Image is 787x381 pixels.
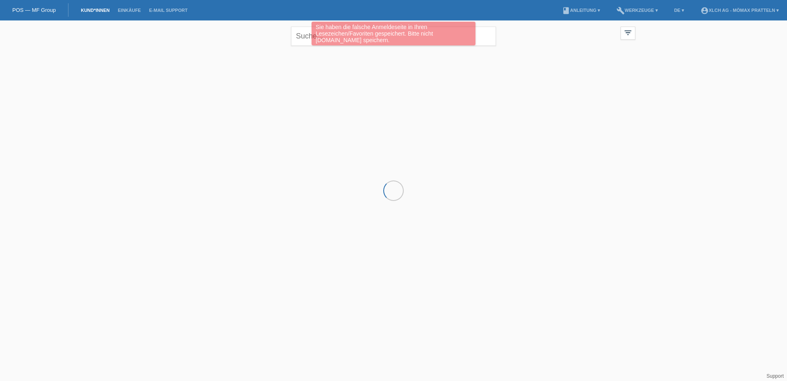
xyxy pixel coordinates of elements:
[767,373,784,379] a: Support
[312,22,475,45] div: Sie haben die falsche Anmeldeseite in Ihren Lesezeichen/Favoriten gespeichert. Bitte nicht [DOMAI...
[12,7,56,13] a: POS — MF Group
[114,8,145,13] a: Einkäufe
[670,8,688,13] a: DE ▾
[145,8,192,13] a: E-Mail Support
[696,8,783,13] a: account_circleXLCH AG - Mömax Pratteln ▾
[701,7,709,15] i: account_circle
[558,8,604,13] a: bookAnleitung ▾
[612,8,662,13] a: buildWerkzeuge ▾
[77,8,114,13] a: Kund*innen
[562,7,570,15] i: book
[616,7,625,15] i: build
